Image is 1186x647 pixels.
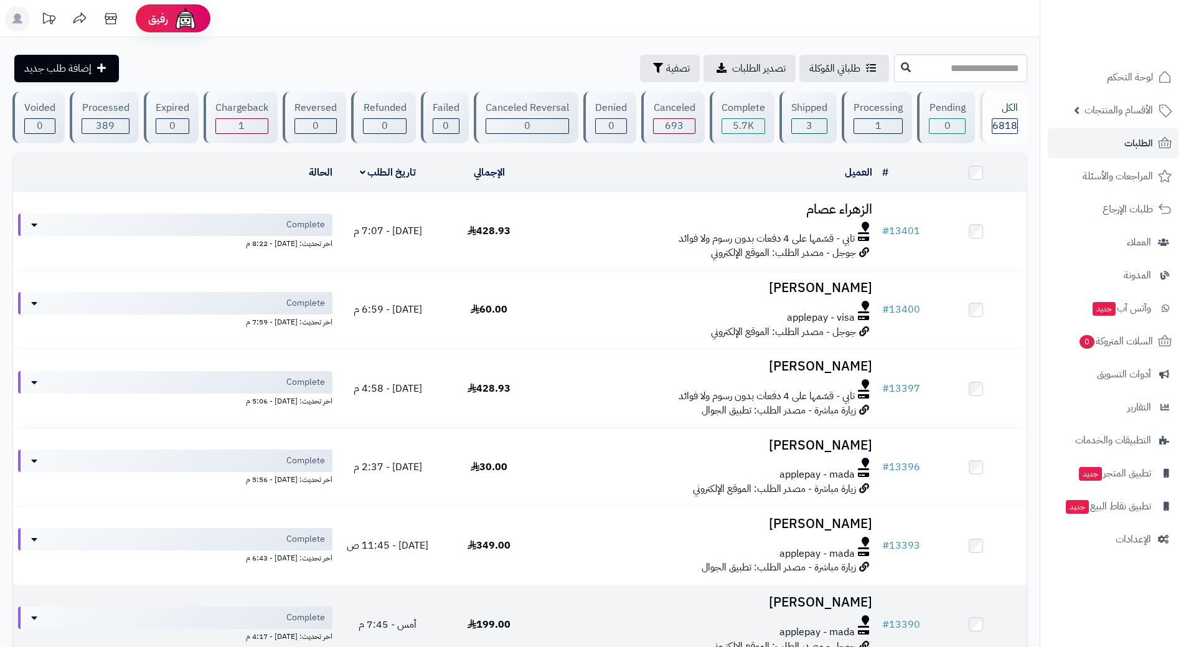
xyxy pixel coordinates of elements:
[854,101,903,115] div: Processing
[468,224,511,238] span: 428.93
[787,311,855,325] span: applepay - visa
[238,118,245,133] span: 1
[468,381,511,396] span: 428.93
[930,119,964,133] div: 0
[791,101,827,115] div: Shipped
[25,119,55,133] div: 0
[845,165,872,180] a: العميل
[882,460,889,475] span: #
[806,118,812,133] span: 3
[545,517,872,531] h3: [PERSON_NAME]
[1093,302,1116,316] span: جديد
[286,612,325,624] span: Complete
[707,92,777,143] a: Complete 5.7K
[545,438,872,453] h3: [PERSON_NAME]
[944,118,951,133] span: 0
[286,219,325,231] span: Complete
[1116,531,1151,548] span: الإعدادات
[201,92,280,143] a: Chargeback 1
[156,101,189,115] div: Expired
[347,538,428,553] span: [DATE] - 11:45 ص
[779,625,855,640] span: applepay - mada
[1107,68,1153,86] span: لوحة التحكم
[1078,333,1153,350] span: السلات المتروكة
[882,617,889,632] span: #
[96,118,115,133] span: 389
[486,119,568,133] div: 0
[382,118,388,133] span: 0
[545,595,872,610] h3: [PERSON_NAME]
[364,119,405,133] div: 0
[360,165,417,180] a: تاريخ الطلب
[596,119,626,133] div: 0
[1048,62,1179,92] a: لوحة التحكم
[595,101,627,115] div: Denied
[141,92,201,143] a: Expired 0
[169,118,176,133] span: 0
[1048,458,1179,488] a: تطبيق المتجرجديد
[1048,260,1179,290] a: المدونة
[215,101,268,115] div: Chargeback
[882,460,920,475] a: #13396
[839,92,915,143] a: Processing 1
[280,92,349,143] a: Reversed 0
[1101,9,1174,35] img: logo-2.png
[711,245,856,260] span: جوجل - مصدر الطلب: الموقع الإلكتروني
[82,119,128,133] div: 389
[882,224,920,238] a: #13401
[474,165,505,180] a: الإجمالي
[363,101,406,115] div: Refunded
[1085,102,1153,119] span: الأقسام والمنتجات
[18,314,332,328] div: اخر تحديث: [DATE] - 7:59 م
[1048,425,1179,455] a: التطبيقات والخدمات
[665,118,684,133] span: 693
[608,118,614,133] span: 0
[854,119,902,133] div: 1
[992,118,1017,133] span: 6818
[875,118,882,133] span: 1
[882,381,920,396] a: #13397
[10,92,67,143] a: Voided 0
[929,101,965,115] div: Pending
[679,232,855,246] span: تابي - قسّمها على 4 دفعات بدون رسوم ولا فوائد
[882,538,889,553] span: #
[18,394,332,407] div: اخر تحديث: [DATE] - 5:06 م
[156,119,189,133] div: 0
[1079,467,1102,481] span: جديد
[286,297,325,309] span: Complete
[992,101,1018,115] div: الكل
[545,359,872,374] h3: [PERSON_NAME]
[18,472,332,485] div: اخر تحديث: [DATE] - 5:56 م
[471,302,507,317] span: 60.00
[354,381,422,396] span: [DATE] - 4:58 م
[433,101,459,115] div: Failed
[639,92,707,143] a: Canceled 693
[679,389,855,404] span: تابي - قسّمها على 4 دفعات بدون رسوم ولا فوائد
[1048,359,1179,389] a: أدوات التسويق
[1078,465,1151,482] span: تطبيق المتجر
[471,460,507,475] span: 30.00
[18,629,332,642] div: اخر تحديث: [DATE] - 4:17 م
[882,165,888,180] a: #
[545,281,872,295] h3: [PERSON_NAME]
[37,118,43,133] span: 0
[286,533,325,545] span: Complete
[1048,392,1179,422] a: التقارير
[286,376,325,389] span: Complete
[354,460,422,475] span: [DATE] - 2:37 م
[354,302,422,317] span: [DATE] - 6:59 م
[792,119,827,133] div: 3
[779,468,855,482] span: applepay - mada
[24,61,92,76] span: إضافة طلب جديد
[1048,491,1179,521] a: تطبيق نقاط البيعجديد
[418,92,471,143] a: Failed 0
[581,92,639,143] a: Denied 0
[882,302,889,317] span: #
[882,538,920,553] a: #13393
[1048,194,1179,224] a: طلبات الإرجاع
[24,101,55,115] div: Voided
[702,403,856,418] span: زيارة مباشرة - مصدر الطلب: تطبيق الجوال
[33,6,64,34] a: تحديثات المنصة
[722,101,765,115] div: Complete
[286,455,325,467] span: Complete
